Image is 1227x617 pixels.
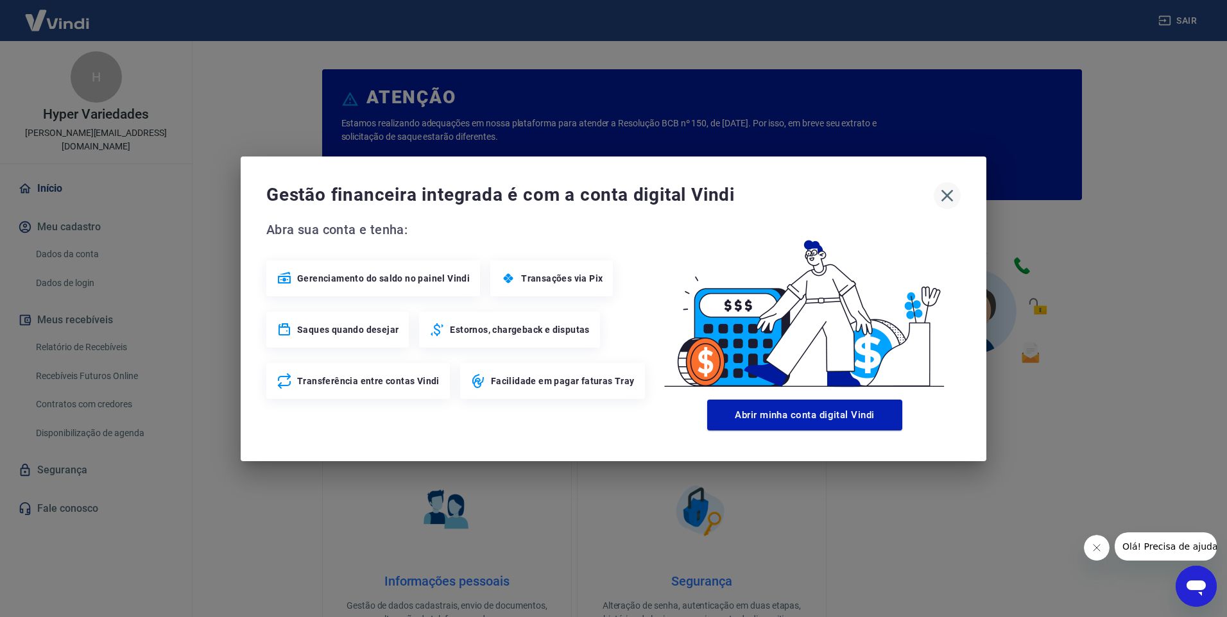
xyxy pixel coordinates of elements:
span: Saques quando desejar [297,323,399,336]
span: Transferência entre contas Vindi [297,375,440,387]
span: Olá! Precisa de ajuda? [8,9,108,19]
img: Good Billing [649,219,961,394]
button: Abrir minha conta digital Vindi [707,400,902,430]
iframe: Mensagem da empresa [1115,532,1217,561]
span: Abra sua conta e tenha: [266,219,649,240]
span: Gerenciamento do saldo no painel Vindi [297,272,470,285]
span: Estornos, chargeback e disputas [450,323,589,336]
span: Transações via Pix [521,272,603,285]
span: Facilidade em pagar faturas Tray [491,375,635,387]
span: Gestão financeira integrada é com a conta digital Vindi [266,182,934,208]
iframe: Fechar mensagem [1084,535,1110,561]
iframe: Botão para abrir a janela de mensagens [1176,566,1217,607]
